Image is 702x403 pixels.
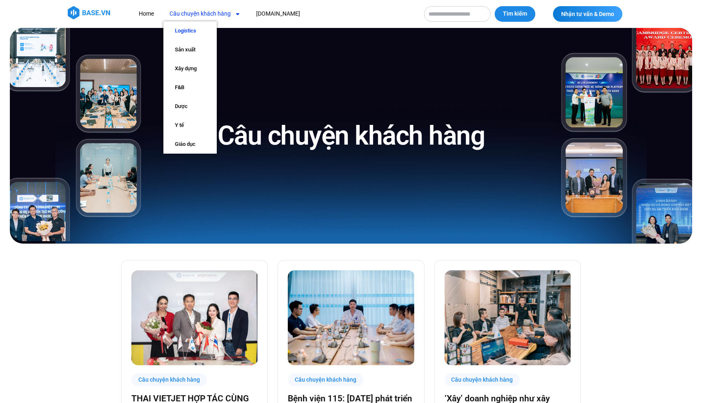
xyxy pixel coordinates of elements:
[288,373,363,386] div: Câu chuyện khách hàng
[163,97,217,116] a: Dược
[163,21,217,154] ul: Câu chuyện khách hàng
[553,6,622,22] a: Nhận tư vấn & Demo
[163,6,247,21] a: Câu chuyện khách hàng
[445,373,520,386] div: Câu chuyện khách hàng
[163,78,217,97] a: F&B
[131,373,207,386] div: Câu chuyện khách hàng
[250,6,306,21] a: [DOMAIN_NAME]
[163,135,217,154] a: Giáo dục
[561,11,614,17] span: Nhận tư vấn & Demo
[503,10,527,18] span: Tìm kiếm
[218,119,485,153] h1: Câu chuyện khách hàng
[495,6,535,22] button: Tìm kiếm
[133,6,416,21] nav: Menu
[163,21,217,40] a: Logistics
[163,116,217,135] a: Y tế
[163,40,217,59] a: Sản xuất
[133,6,160,21] a: Home
[163,59,217,78] a: Xây dựng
